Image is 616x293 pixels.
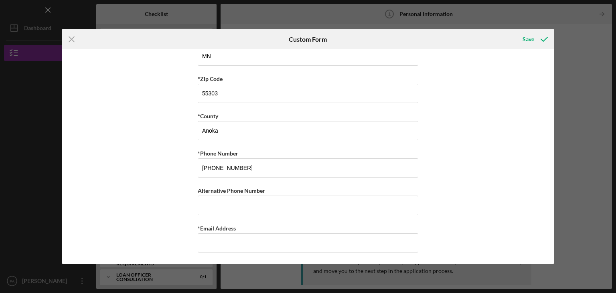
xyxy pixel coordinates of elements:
[515,31,554,47] button: Save
[198,113,218,119] label: *County
[198,225,236,232] label: *Email Address
[198,187,265,194] label: Alternative Phone Number
[523,31,534,47] div: Save
[198,150,238,157] label: *Phone Number
[198,75,223,82] label: *Zip Code
[289,36,327,43] h6: Custom Form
